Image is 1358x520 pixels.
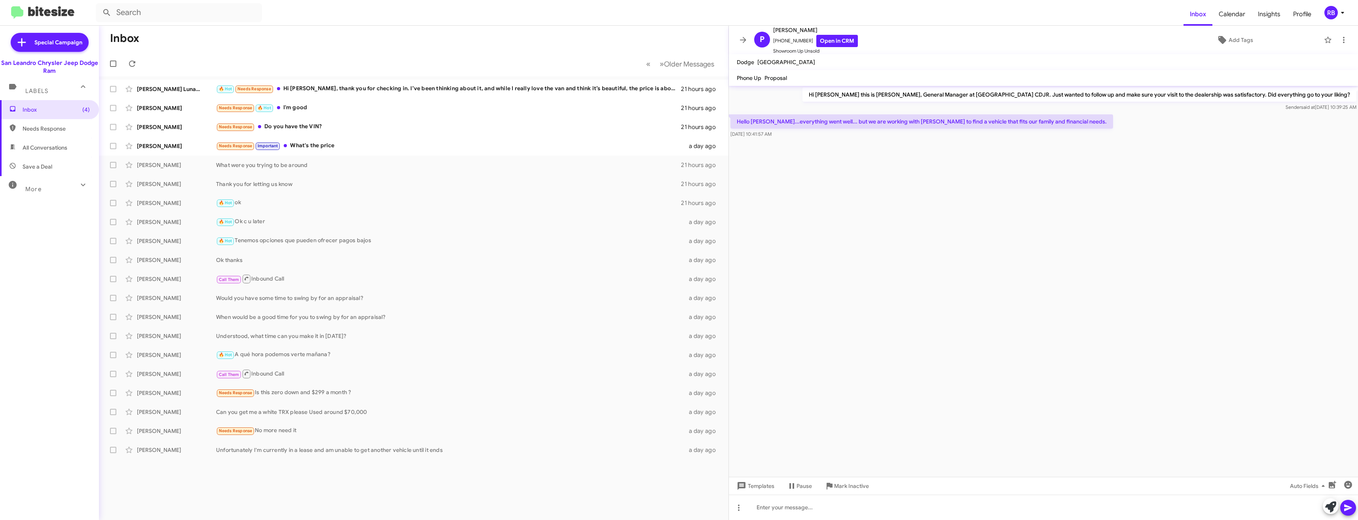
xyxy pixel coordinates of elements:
[1287,3,1318,26] span: Profile
[216,388,685,397] div: Is this zero down and $299 a month ?
[681,161,722,169] div: 21 hours ago
[681,123,722,131] div: 21 hours ago
[646,59,651,69] span: «
[82,106,90,114] span: (4)
[137,218,216,226] div: [PERSON_NAME]
[737,59,754,66] span: Dodge
[216,408,685,416] div: Can you get me a white TRX please Used around $70,000
[685,294,722,302] div: a day ago
[137,351,216,359] div: [PERSON_NAME]
[219,105,252,110] span: Needs Response
[219,390,252,395] span: Needs Response
[1318,6,1349,19] button: RB
[137,256,216,264] div: [PERSON_NAME]
[685,256,722,264] div: a day ago
[216,161,681,169] div: What were you trying to be around
[216,103,681,112] div: I'm good
[137,123,216,131] div: [PERSON_NAME]
[110,32,139,45] h1: Inbox
[681,85,722,93] div: 21 hours ago
[216,369,685,379] div: Inbound Call
[216,274,685,284] div: Inbound Call
[11,33,89,52] a: Special Campaign
[137,104,216,112] div: [PERSON_NAME]
[137,275,216,283] div: [PERSON_NAME]
[685,351,722,359] div: a day ago
[773,35,858,47] span: [PHONE_NUMBER]
[781,479,818,493] button: Pause
[642,56,719,72] nav: Page navigation example
[1290,479,1328,493] span: Auto Fields
[23,163,52,171] span: Save a Deal
[655,56,719,72] button: Next
[660,59,664,69] span: »
[219,200,232,205] span: 🔥 Hot
[1286,104,1356,110] span: Sender [DATE] 10:39:25 AM
[735,479,774,493] span: Templates
[34,38,82,46] span: Special Campaign
[258,105,271,110] span: 🔥 Hot
[1149,33,1320,47] button: Add Tags
[25,87,48,95] span: Labels
[685,218,722,226] div: a day ago
[685,427,722,435] div: a day ago
[137,446,216,454] div: [PERSON_NAME]
[1212,3,1252,26] a: Calendar
[96,3,262,22] input: Search
[137,370,216,378] div: [PERSON_NAME]
[216,141,685,150] div: What's the price
[216,350,685,359] div: A qué hora podemos verte mañana?
[137,85,216,93] div: [PERSON_NAME] Lunamonetesori
[219,86,232,91] span: 🔥 Hot
[216,446,685,454] div: Unfortunately I'm currently in a lease and am unable to get another vehicle until it ends
[216,122,681,131] div: Do you have the VIN?
[1252,3,1287,26] a: Insights
[237,86,271,91] span: Needs Response
[729,479,781,493] button: Templates
[216,332,685,340] div: Understood, what time can you make it in [DATE]?
[1284,479,1334,493] button: Auto Fields
[685,408,722,416] div: a day ago
[216,84,681,93] div: Hi [PERSON_NAME], thank you for checking in. I’ve been thinking about it, and while I really love...
[685,275,722,283] div: a day ago
[137,294,216,302] div: [PERSON_NAME]
[685,142,722,150] div: a day ago
[219,428,252,433] span: Needs Response
[137,313,216,321] div: [PERSON_NAME]
[137,332,216,340] div: [PERSON_NAME]
[23,144,67,152] span: All Conversations
[1184,3,1212,26] a: Inbox
[816,35,858,47] a: Open in CRM
[757,59,815,66] span: [GEOGRAPHIC_DATA]
[685,332,722,340] div: a day ago
[818,479,875,493] button: Mark Inactive
[773,47,858,55] span: Showroom Up Unsold
[23,106,90,114] span: Inbox
[216,217,685,226] div: Ok c u later
[216,256,685,264] div: Ok thanks
[1229,33,1253,47] span: Add Tags
[685,389,722,397] div: a day ago
[760,33,764,46] span: P
[685,313,722,321] div: a day ago
[216,294,685,302] div: Would you have some time to swing by for an appraisal?
[23,125,90,133] span: Needs Response
[681,199,722,207] div: 21 hours ago
[25,186,42,193] span: More
[219,372,239,377] span: Call Them
[685,237,722,245] div: a day ago
[641,56,655,72] button: Previous
[137,142,216,150] div: [PERSON_NAME]
[802,87,1356,102] p: Hi [PERSON_NAME] this is [PERSON_NAME], General Manager at [GEOGRAPHIC_DATA] CDJR. Just wanted to...
[216,426,685,435] div: No more need it
[219,124,252,129] span: Needs Response
[219,143,252,148] span: Needs Response
[137,237,216,245] div: [PERSON_NAME]
[1301,104,1315,110] span: said at
[773,25,858,35] span: [PERSON_NAME]
[216,236,685,245] div: Tenemos opciones que pueden ofrecer pagos bajos
[664,60,714,68] span: Older Messages
[764,74,787,82] span: Proposal
[216,198,681,207] div: ok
